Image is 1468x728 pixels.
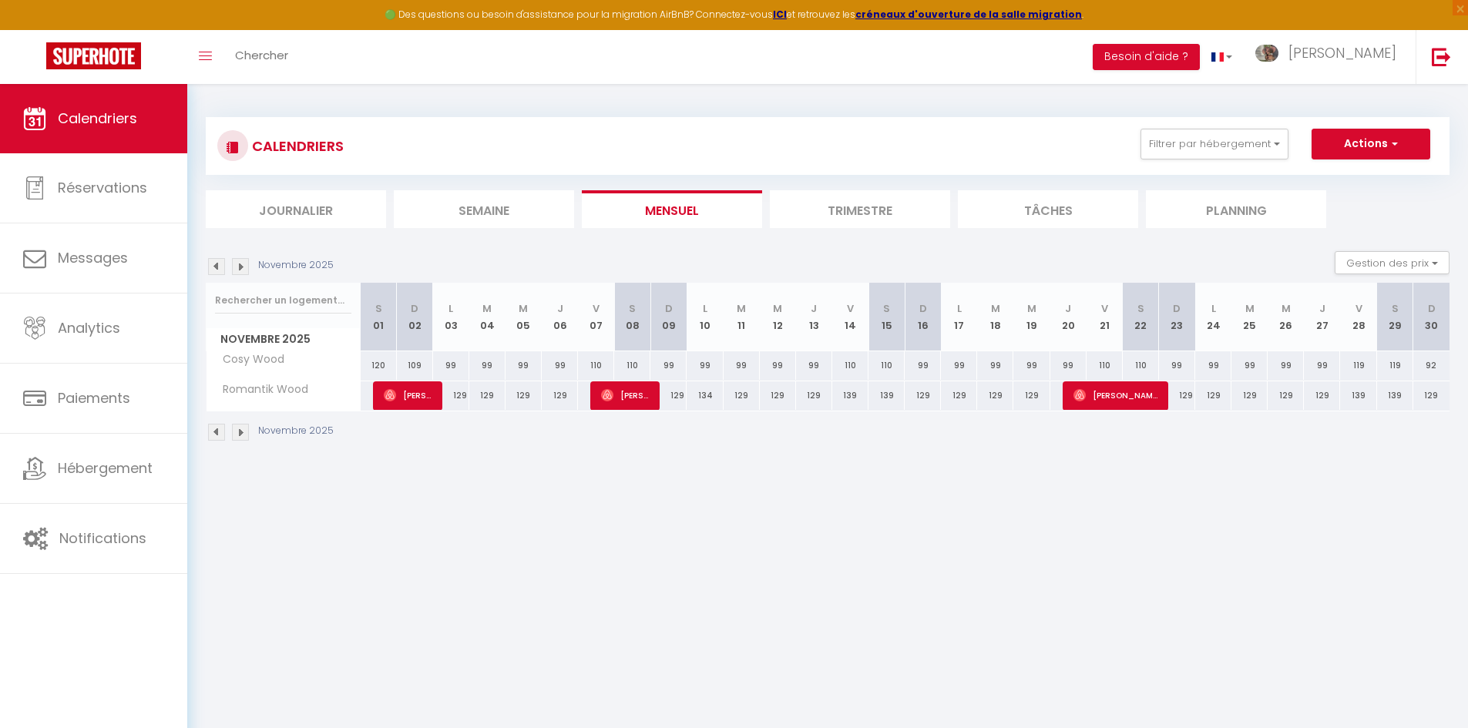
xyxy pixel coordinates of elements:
[1231,283,1268,351] th: 25
[1268,283,1304,351] th: 26
[941,283,977,351] th: 17
[1013,351,1050,380] div: 99
[1159,351,1195,380] div: 99
[1013,283,1050,351] th: 19
[411,301,418,316] abbr: D
[905,351,941,380] div: 99
[1304,381,1340,410] div: 129
[868,283,905,351] th: 15
[883,301,890,316] abbr: S
[1335,251,1450,274] button: Gestion des prix
[941,351,977,380] div: 99
[832,381,868,410] div: 139
[1087,283,1123,351] th: 21
[1211,301,1216,316] abbr: L
[58,109,137,128] span: Calendriers
[991,301,1000,316] abbr: M
[724,381,760,410] div: 129
[1027,301,1036,316] abbr: M
[1195,351,1231,380] div: 99
[957,301,962,316] abbr: L
[1146,190,1326,228] li: Planning
[593,301,600,316] abbr: V
[207,328,360,351] span: Novembre 2025
[1413,283,1450,351] th: 30
[737,301,746,316] abbr: M
[773,301,782,316] abbr: M
[582,190,762,228] li: Mensuel
[650,381,687,410] div: 129
[433,283,469,351] th: 03
[665,301,673,316] abbr: D
[1377,283,1413,351] th: 29
[1282,301,1291,316] abbr: M
[433,351,469,380] div: 99
[1050,351,1087,380] div: 99
[811,301,817,316] abbr: J
[1093,44,1200,70] button: Besoin d'aide ?
[773,8,787,21] a: ICI
[12,6,59,52] button: Ouvrir le widget de chat LiveChat
[958,190,1138,228] li: Tâches
[1355,301,1362,316] abbr: V
[397,351,433,380] div: 109
[1304,283,1340,351] th: 27
[832,283,868,351] th: 14
[1392,301,1399,316] abbr: S
[469,283,506,351] th: 04
[361,351,397,380] div: 120
[1087,351,1123,380] div: 110
[542,283,578,351] th: 06
[361,283,397,351] th: 01
[578,283,614,351] th: 07
[1340,283,1376,351] th: 28
[1245,301,1255,316] abbr: M
[1137,301,1144,316] abbr: S
[770,190,950,228] li: Trimestre
[1050,283,1087,351] th: 20
[796,283,832,351] th: 13
[58,388,130,408] span: Paiements
[614,283,650,351] th: 08
[1432,47,1451,66] img: logout
[724,283,760,351] th: 11
[58,248,128,267] span: Messages
[1377,351,1413,380] div: 119
[397,283,433,351] th: 02
[384,381,432,410] span: [PERSON_NAME]
[1255,45,1278,62] img: ...
[650,351,687,380] div: 99
[905,381,941,410] div: 129
[919,301,927,316] abbr: D
[1304,351,1340,380] div: 99
[687,283,723,351] th: 10
[905,283,941,351] th: 16
[578,351,614,380] div: 110
[1244,30,1416,84] a: ... [PERSON_NAME]
[977,283,1013,351] th: 18
[703,301,707,316] abbr: L
[1195,381,1231,410] div: 129
[1428,301,1436,316] abbr: D
[868,381,905,410] div: 139
[448,301,453,316] abbr: L
[258,258,334,273] p: Novembre 2025
[1413,381,1450,410] div: 129
[248,129,344,163] h3: CALENDRIERS
[977,381,1013,410] div: 129
[433,381,469,410] div: 129
[506,381,542,410] div: 129
[394,190,574,228] li: Semaine
[687,381,723,410] div: 134
[1268,381,1304,410] div: 129
[258,424,334,438] p: Novembre 2025
[760,351,796,380] div: 99
[629,301,636,316] abbr: S
[1231,351,1268,380] div: 99
[614,351,650,380] div: 110
[506,283,542,351] th: 05
[235,47,288,63] span: Chercher
[482,301,492,316] abbr: M
[519,301,528,316] abbr: M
